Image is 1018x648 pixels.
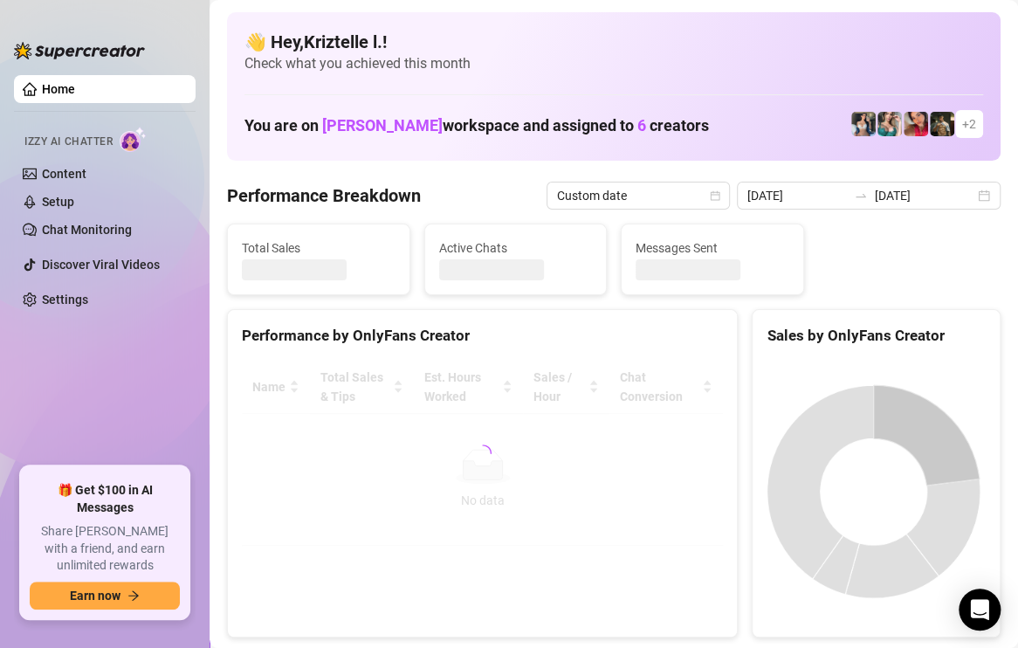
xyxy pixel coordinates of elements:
span: calendar [710,190,720,201]
h4: Performance Breakdown [227,183,421,208]
h4: 👋 Hey, Kriztelle l. ! [244,30,983,54]
span: Earn now [70,589,120,603]
span: arrow-right [127,589,140,602]
span: Total Sales [242,238,396,258]
input: Start date [747,186,847,205]
span: swap-right [854,189,868,203]
img: Katy [851,112,876,136]
span: 6 [637,116,646,134]
img: AI Chatter [120,127,147,152]
img: Zaddy [877,112,902,136]
img: Tony [930,112,954,136]
span: Messages Sent [636,238,789,258]
div: Performance by OnlyFans Creator [242,324,723,348]
h1: You are on workspace and assigned to creators [244,116,709,135]
div: Sales by OnlyFans Creator [767,324,986,348]
span: Izzy AI Chatter [24,134,113,150]
span: Check what you achieved this month [244,54,983,73]
img: Vanessa [904,112,928,136]
a: Discover Viral Videos [42,258,160,272]
span: to [854,189,868,203]
span: Share [PERSON_NAME] with a friend, and earn unlimited rewards [30,523,180,575]
img: logo-BBDzfeDw.svg [14,42,145,59]
a: Home [42,82,75,96]
span: [PERSON_NAME] [322,116,443,134]
div: Open Intercom Messenger [959,589,1001,631]
a: Content [42,167,86,181]
a: Settings [42,293,88,307]
span: + 2 [962,114,976,134]
a: Setup [42,195,74,209]
span: 🎁 Get $100 in AI Messages [30,482,180,516]
span: Custom date [557,183,719,209]
input: End date [875,186,974,205]
a: Chat Monitoring [42,223,132,237]
button: Earn nowarrow-right [30,582,180,610]
span: Active Chats [439,238,593,258]
span: loading [472,443,493,464]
